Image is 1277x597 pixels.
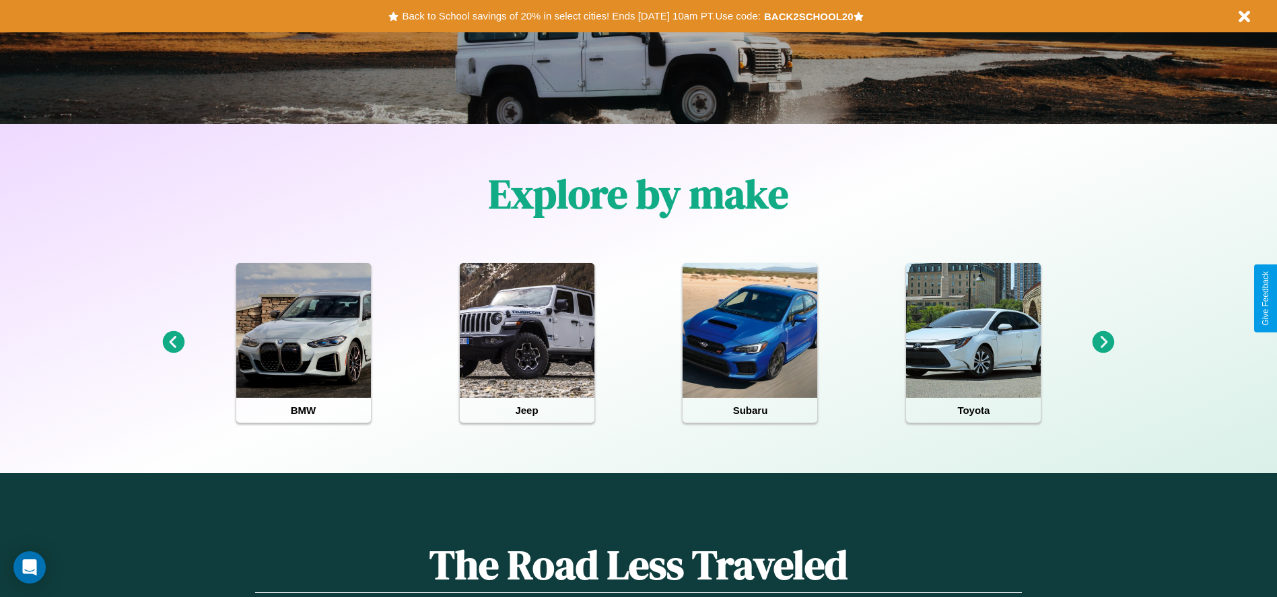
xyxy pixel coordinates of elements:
[236,398,371,423] h4: BMW
[13,551,46,584] div: Open Intercom Messenger
[764,11,854,22] b: BACK2SCHOOL20
[399,7,763,26] button: Back to School savings of 20% in select cities! Ends [DATE] 10am PT.Use code:
[489,166,788,221] h1: Explore by make
[906,398,1041,423] h4: Toyota
[255,537,1021,593] h1: The Road Less Traveled
[460,398,594,423] h4: Jeep
[683,398,817,423] h4: Subaru
[1261,271,1270,326] div: Give Feedback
